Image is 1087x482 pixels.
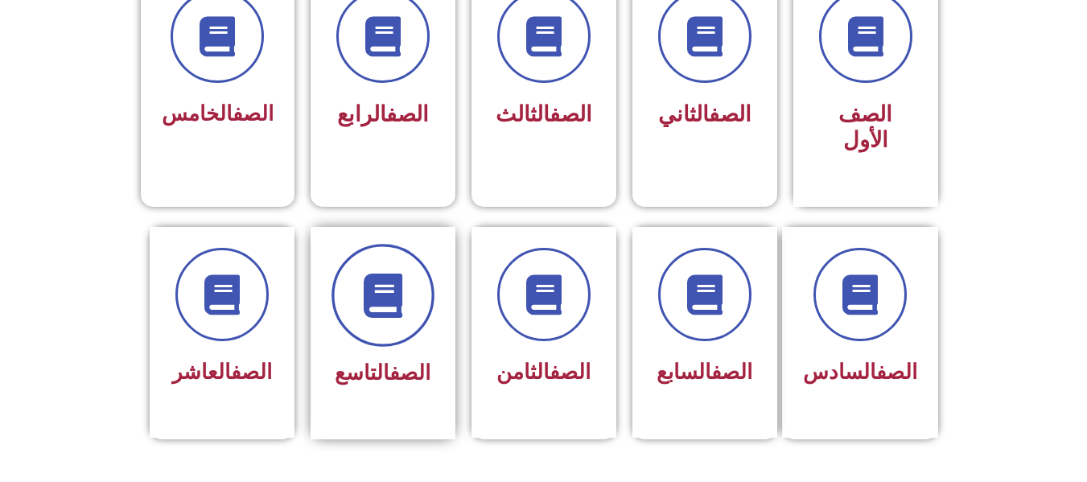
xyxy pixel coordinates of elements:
span: العاشر [172,360,272,384]
a: الصف [233,101,274,126]
span: السادس [803,360,917,384]
span: الثالث [496,101,592,127]
span: التاسع [335,360,430,385]
a: الصف [231,360,272,384]
span: السابع [657,360,752,384]
span: الثاني [658,101,751,127]
span: الرابع [337,101,429,127]
a: الصف [876,360,917,384]
span: الثامن [496,360,591,384]
a: الصف [386,101,429,127]
a: الصف [550,101,592,127]
a: الصف [711,360,752,384]
a: الصف [709,101,751,127]
span: الخامس [162,101,274,126]
a: الصف [389,360,430,385]
span: الصف الأول [838,101,892,153]
a: الصف [550,360,591,384]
